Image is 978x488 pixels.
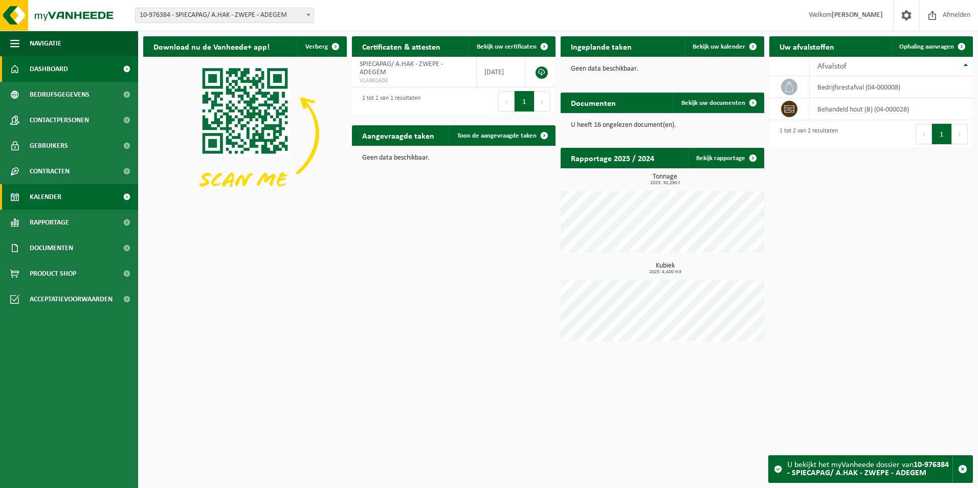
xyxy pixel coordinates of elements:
[352,125,444,145] h2: Aangevraagde taken
[362,154,545,162] p: Geen data beschikbaar.
[30,235,73,261] span: Documenten
[571,122,754,129] p: U heeft 16 ongelezen document(en).
[891,36,972,57] a: Ophaling aanvragen
[360,60,443,76] span: SPIECAPAG/ A.HAK - ZWEPE - ADEGEM
[774,123,838,145] div: 1 tot 2 van 2 resultaten
[561,148,664,168] h2: Rapportage 2025 / 2024
[673,93,763,113] a: Bekijk uw documenten
[916,124,932,144] button: Previous
[566,270,764,275] span: 2025: 4,400 m3
[566,181,764,186] span: 2025: 30,290 t
[30,261,76,286] span: Product Shop
[477,57,525,87] td: [DATE]
[810,76,973,98] td: bedrijfsrestafval (04-000008)
[30,82,90,107] span: Bedrijfsgegevens
[693,43,745,50] span: Bekijk uw kalender
[817,62,847,71] span: Afvalstof
[30,133,68,159] span: Gebruikers
[566,262,764,275] h3: Kubiek
[30,159,70,184] span: Contracten
[135,8,314,23] span: 10-976384 - SPIECAPAG/ A.HAK - ZWEPE - ADEGEM
[136,8,314,23] span: 10-976384 - SPIECAPAG/ A.HAK - ZWEPE - ADEGEM
[932,124,952,144] button: 1
[30,286,113,312] span: Acceptatievoorwaarden
[449,125,554,146] a: Toon de aangevraagde taken
[535,91,550,112] button: Next
[832,11,883,19] strong: [PERSON_NAME]
[498,91,515,112] button: Previous
[566,173,764,186] h3: Tonnage
[357,90,420,113] div: 1 tot 1 van 1 resultaten
[810,98,973,120] td: behandeld hout (B) (04-000028)
[684,36,763,57] a: Bekijk uw kalender
[769,36,844,56] h2: Uw afvalstoffen
[571,65,754,73] p: Geen data beschikbaar.
[899,43,954,50] span: Ophaling aanvragen
[143,57,347,210] img: Download de VHEPlus App
[30,56,68,82] span: Dashboard
[681,100,745,106] span: Bekijk uw documenten
[143,36,280,56] h2: Download nu de Vanheede+ app!
[469,36,554,57] a: Bekijk uw certificaten
[297,36,346,57] button: Verberg
[30,210,69,235] span: Rapportage
[457,132,537,139] span: Toon de aangevraagde taken
[305,43,328,50] span: Verberg
[787,461,949,477] strong: 10-976384 - SPIECAPAG/ A.HAK - ZWEPE - ADEGEM
[561,93,626,113] h2: Documenten
[30,31,61,56] span: Navigatie
[688,148,763,168] a: Bekijk rapportage
[561,36,642,56] h2: Ingeplande taken
[952,124,968,144] button: Next
[30,184,61,210] span: Kalender
[352,36,451,56] h2: Certificaten & attesten
[30,107,89,133] span: Contactpersonen
[477,43,537,50] span: Bekijk uw certificaten
[515,91,535,112] button: 1
[360,77,469,85] span: VLA901600
[787,456,952,482] div: U bekijkt het myVanheede dossier van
